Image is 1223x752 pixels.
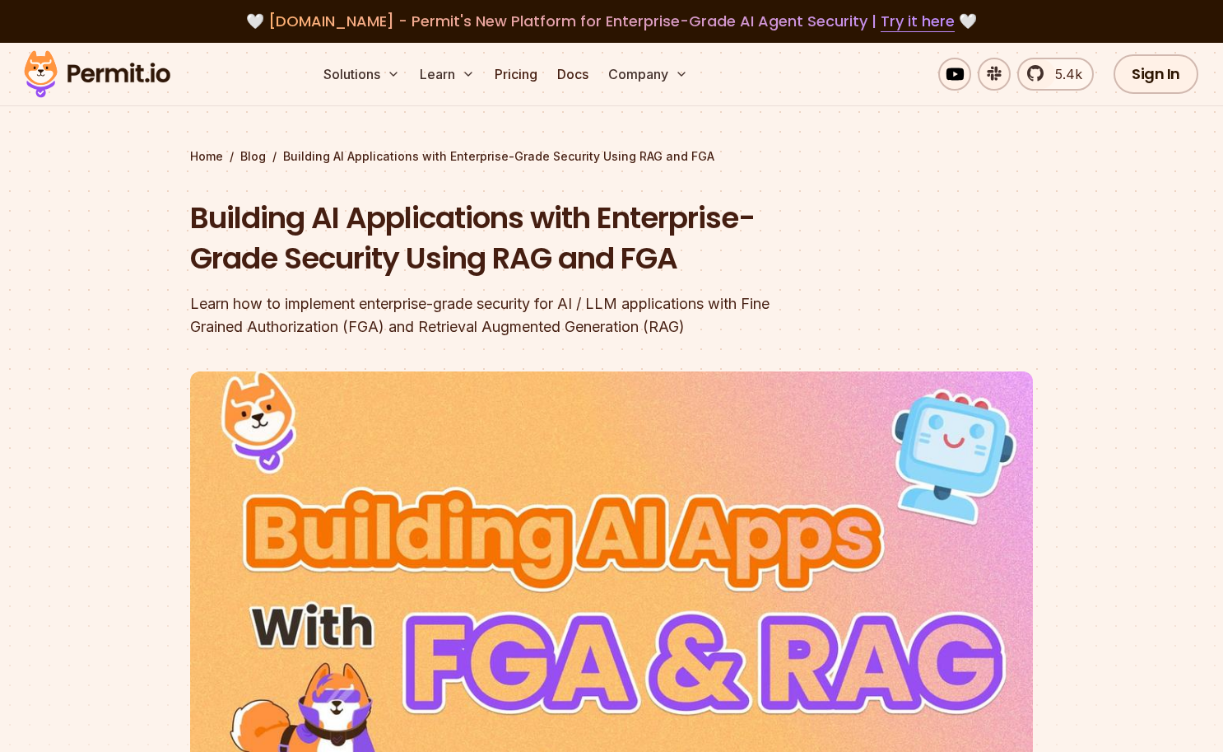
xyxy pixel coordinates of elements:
[190,148,223,165] a: Home
[240,148,266,165] a: Blog
[1114,54,1198,94] a: Sign In
[488,58,544,91] a: Pricing
[268,11,955,31] span: [DOMAIN_NAME] - Permit's New Platform for Enterprise-Grade AI Agent Security |
[190,292,822,339] div: Learn how to implement enterprise-grade security for AI / LLM applications with Fine Grained Auth...
[1045,64,1082,84] span: 5.4k
[16,46,178,102] img: Permit logo
[413,58,481,91] button: Learn
[602,58,695,91] button: Company
[190,148,1033,165] div: / /
[317,58,407,91] button: Solutions
[881,11,955,32] a: Try it here
[190,198,822,279] h1: Building AI Applications with Enterprise-Grade Security Using RAG and FGA
[40,10,1183,33] div: 🤍 🤍
[551,58,595,91] a: Docs
[1017,58,1094,91] a: 5.4k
